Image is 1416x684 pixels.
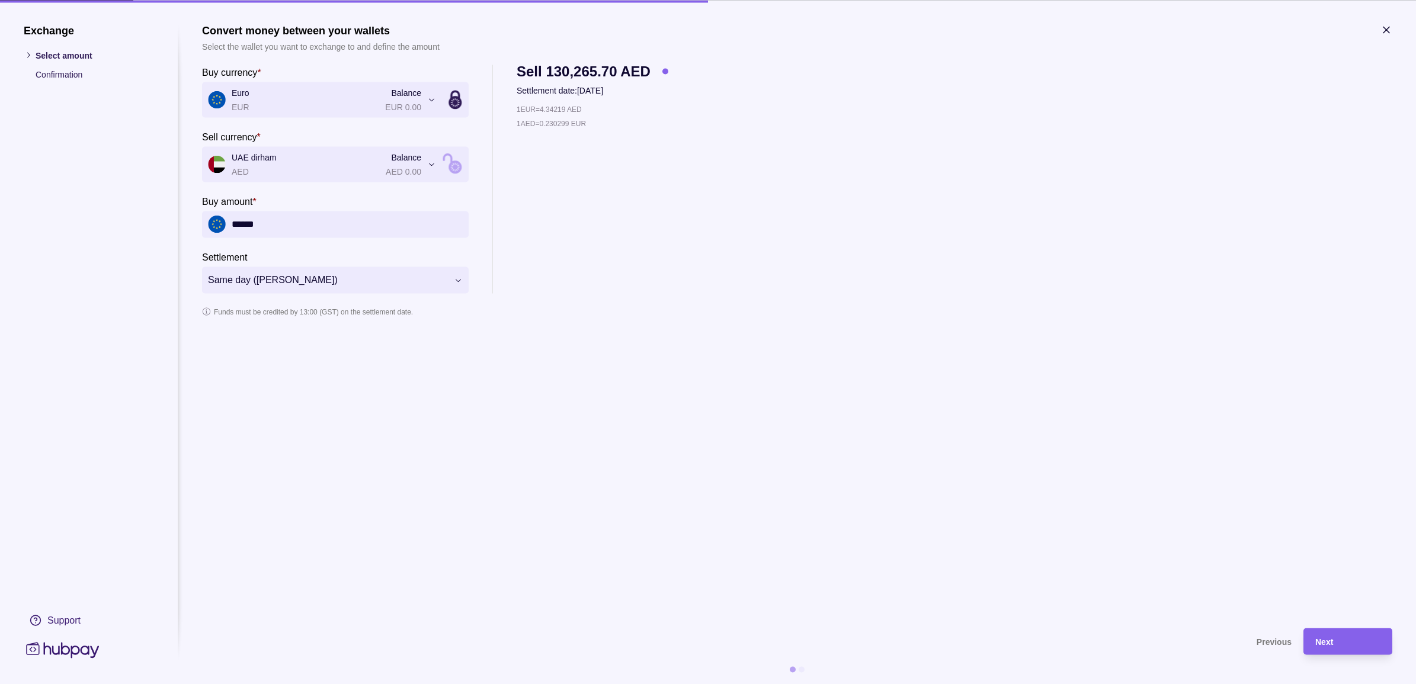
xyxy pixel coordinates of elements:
[202,67,257,77] p: Buy currency
[202,24,440,37] h1: Convert money between your wallets
[202,194,257,208] label: Buy amount
[517,84,668,97] p: Settlement date: [DATE]
[24,608,154,632] a: Support
[1303,628,1392,654] button: Next
[36,49,154,62] p: Select amount
[202,40,440,53] p: Select the wallet you want to exchange to and define the amount
[202,196,252,206] p: Buy amount
[232,211,463,237] input: amount
[517,65,651,78] span: Sell 130,265.70 AED
[36,68,154,81] p: Confirmation
[202,628,1292,654] button: Previous
[208,216,226,233] img: eu
[517,117,586,130] p: 1 AED = 0.230299 EUR
[202,131,257,142] p: Sell currency
[517,102,582,115] p: 1 EUR = 4.34219 AED
[202,249,247,264] label: Settlement
[214,305,413,318] p: Funds must be credited by 13:00 (GST) on the settlement date.
[24,24,154,37] h1: Exchange
[202,129,261,143] label: Sell currency
[47,614,81,627] div: Support
[1257,637,1292,647] span: Previous
[202,252,247,262] p: Settlement
[1315,637,1333,647] span: Next
[202,65,261,79] label: Buy currency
